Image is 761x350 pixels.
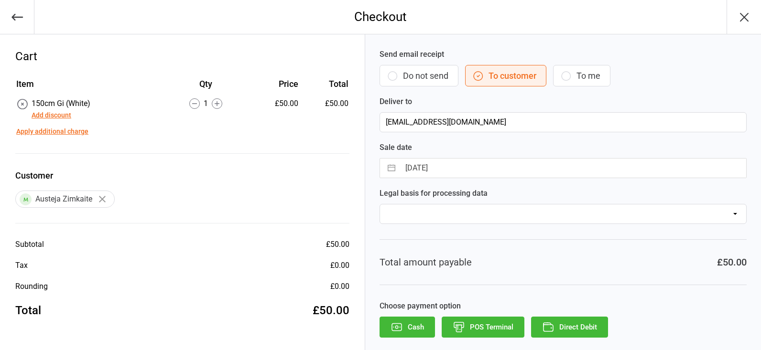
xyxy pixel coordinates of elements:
div: Austeja Zimkaite [15,191,115,208]
label: Customer [15,169,349,182]
label: Choose payment option [380,300,747,312]
td: £50.00 [302,98,348,121]
div: Rounding [15,281,48,292]
div: Cart [15,48,349,65]
div: Total amount payable [380,255,472,269]
div: £50.00 [717,255,747,269]
div: £0.00 [330,260,349,271]
label: Legal basis for processing data [380,188,747,199]
button: Add discount [32,110,71,120]
div: 1 [163,98,249,109]
input: Customer Email [380,112,747,132]
button: Apply additional charge [16,127,88,137]
button: To customer [465,65,546,86]
div: Price [250,77,299,90]
div: £0.00 [330,281,349,292]
div: £50.00 [250,98,299,109]
div: £50.00 [313,302,349,319]
div: Total [15,302,41,319]
th: Total [302,77,348,97]
button: To me [553,65,610,86]
button: Cash [380,317,435,338]
div: Tax [15,260,28,271]
label: Sale date [380,142,747,153]
button: Do not send [380,65,458,86]
th: Qty [163,77,249,97]
th: Item [16,77,163,97]
button: Direct Debit [531,317,608,338]
label: Deliver to [380,96,747,107]
div: £50.00 [326,239,349,250]
label: Send email receipt [380,49,747,60]
button: POS Terminal [442,317,524,338]
span: 150cm Gi (White) [32,99,90,108]
div: Subtotal [15,239,44,250]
